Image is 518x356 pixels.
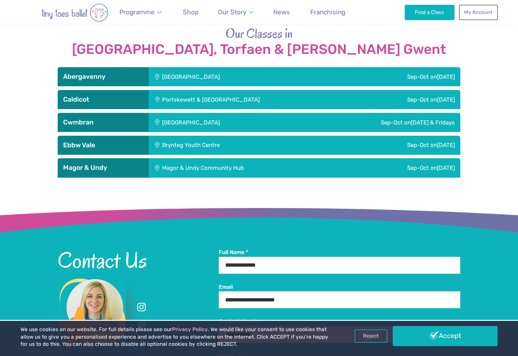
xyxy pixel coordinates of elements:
[405,5,455,20] a: Find a Class
[437,164,455,171] span: [DATE]
[393,326,498,346] a: Accept
[310,8,345,16] span: Franchising
[63,164,143,172] h3: Magor & Undy
[325,136,460,155] div: Sep-Oct on
[183,8,199,16] span: Shop
[437,142,455,148] span: [DATE]
[149,90,356,109] div: Portskewett & [GEOGRAPHIC_DATA]
[63,118,143,127] h3: Cwmbran
[58,249,219,272] h2: Contact Us
[149,136,325,155] div: Brynteg Youth Centre
[356,90,460,109] div: Sep-Oct on
[135,319,148,331] a: Youtube
[411,119,455,126] span: [DATE] & Fridays
[459,5,498,20] a: My Account
[135,301,148,313] a: Instagram
[218,8,246,16] span: Our Story
[270,4,293,20] a: News
[219,249,460,256] label: Full Name *
[215,4,257,20] a: Our Story
[172,326,208,332] a: Privacy Policy
[179,4,202,20] a: Shop
[119,8,155,16] span: Programme
[20,3,129,22] img: tiny toes ballet
[20,326,331,348] p: We use cookies on our website. For full details please see our . We would like your consent to us...
[325,67,460,86] div: Sep-Oct on
[149,67,325,86] div: [GEOGRAPHIC_DATA]
[116,4,165,20] a: Programme
[63,95,143,104] h3: Caldicot
[346,158,460,177] div: Sep-Oct on
[307,4,348,20] a: Franchising
[149,158,345,177] div: Magor & Undy Community Hub
[219,283,460,291] label: Email
[226,25,293,42] span: Our Classes in
[149,113,296,132] div: [GEOGRAPHIC_DATA]
[63,141,143,149] h3: Ebbw Vale
[273,8,290,16] span: News
[219,318,460,325] label: Contact Number
[355,329,387,342] a: Reject
[437,73,455,80] span: [DATE]
[63,73,143,81] h3: Abergavenny
[58,42,460,57] strong: [GEOGRAPHIC_DATA], Torfaen & [PERSON_NAME] Gwent
[437,96,455,103] span: [DATE]
[296,113,460,132] div: Sep-Oct on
